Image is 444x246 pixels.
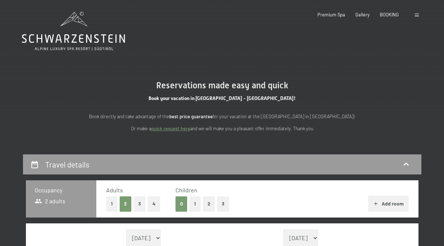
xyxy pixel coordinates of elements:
span: Book your vacation in [GEOGRAPHIC_DATA] - [GEOGRAPHIC_DATA]! [148,95,296,101]
button: 2 [203,196,215,211]
h3: Occupancy [35,186,88,194]
a: Gallery [355,12,370,18]
h2: Travel details [45,160,89,169]
a: Premium Spa [317,12,345,18]
a: BOOKING [380,12,399,18]
span: 2 adults [35,197,66,205]
button: 1 [106,196,117,211]
button: 2 [120,196,132,211]
span: Children [175,187,197,193]
button: 3 [134,196,146,211]
button: 4 [148,196,160,211]
p: Or make a and we will make you a pleasant offer immediately. Thank you [76,125,368,132]
button: 3 [217,196,229,211]
p: Book directly and take advantage of the for your vacation at the [GEOGRAPHIC_DATA] in [GEOGRAPHIC... [76,113,368,120]
span: Adults [106,187,123,193]
button: 0 [175,196,188,211]
span: Reservations made easy and quick [156,80,288,91]
a: quick request here [151,126,190,131]
strong: best price guarantee [169,114,213,119]
button: 1 [189,196,201,211]
button: Add room [368,196,409,212]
